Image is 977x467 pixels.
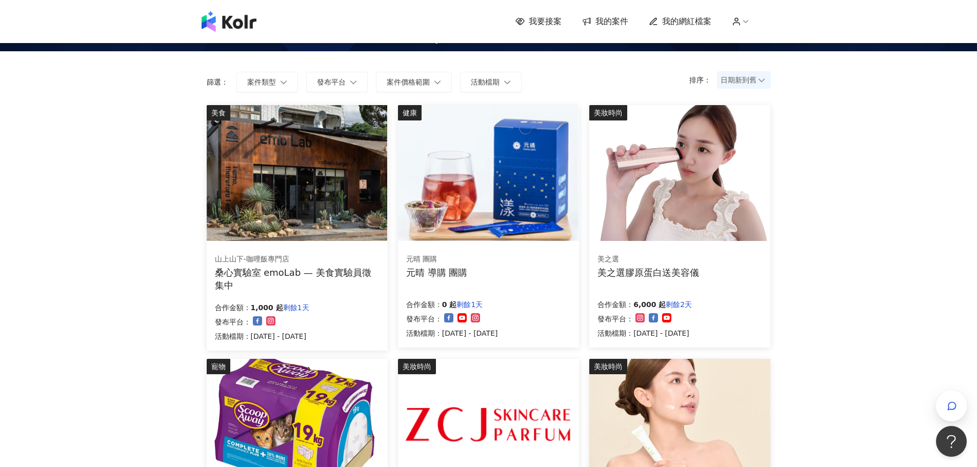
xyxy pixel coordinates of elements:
img: 美之選膠原蛋白送RF美容儀 [589,105,770,241]
a: 我的案件 [582,16,628,27]
p: 發布平台： [597,313,633,325]
p: 合作金額： [406,298,442,311]
p: 活動檔期：[DATE] - [DATE] [597,327,692,339]
span: 我的網紅檔案 [662,16,711,27]
img: 漾漾神｜活力莓果康普茶沖泡粉 [398,105,579,241]
p: 排序： [689,76,717,84]
span: 案件類型 [247,78,276,86]
div: 山上山下-咖哩飯專門店 [215,254,379,265]
button: 發布平台 [306,72,368,92]
p: 活動檔期：[DATE] - [DATE] [215,330,309,342]
span: 案件價格範圍 [387,78,430,86]
p: 6,000 起 [633,298,666,311]
button: 案件價格範圍 [376,72,452,92]
span: 發布平台 [317,78,346,86]
div: 美妝時尚 [398,359,436,374]
div: 美之選 [597,254,699,265]
p: 0 起 [442,298,457,311]
span: 我的案件 [595,16,628,27]
p: 篩選： [207,78,228,86]
div: 美妝時尚 [589,105,627,120]
p: 合作金額： [215,301,251,314]
div: 美妝時尚 [589,359,627,374]
div: 美之選膠原蛋白送美容儀 [597,266,699,279]
div: 美食 [207,105,230,120]
p: 剩餘1天 [283,301,309,314]
img: logo [202,11,256,32]
p: 合作金額： [597,298,633,311]
div: 寵物 [207,359,230,374]
p: 剩餘1天 [456,298,483,311]
div: 桑心實驗室 emoLab — 美食實驗員徵集中 [215,266,380,292]
button: 活動檔期 [460,72,522,92]
p: 剩餘2天 [666,298,692,311]
span: 活動檔期 [471,78,500,86]
p: 活動檔期：[DATE] - [DATE] [406,327,498,339]
a: 我要接案 [515,16,562,27]
span: 日期新到舊 [721,72,767,88]
iframe: Help Scout Beacon - Open [936,426,967,457]
span: 我要接案 [529,16,562,27]
p: 發布平台： [406,313,442,325]
img: 情緒食光實驗計畫 [207,105,387,241]
p: 1,000 起 [251,301,283,314]
div: 元晴 團購 [406,254,467,265]
button: 案件類型 [236,72,298,92]
div: 元晴 導購 團購 [406,266,467,279]
p: 發布平台： [215,316,251,328]
a: 我的網紅檔案 [649,16,711,27]
div: 健康 [398,105,422,120]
